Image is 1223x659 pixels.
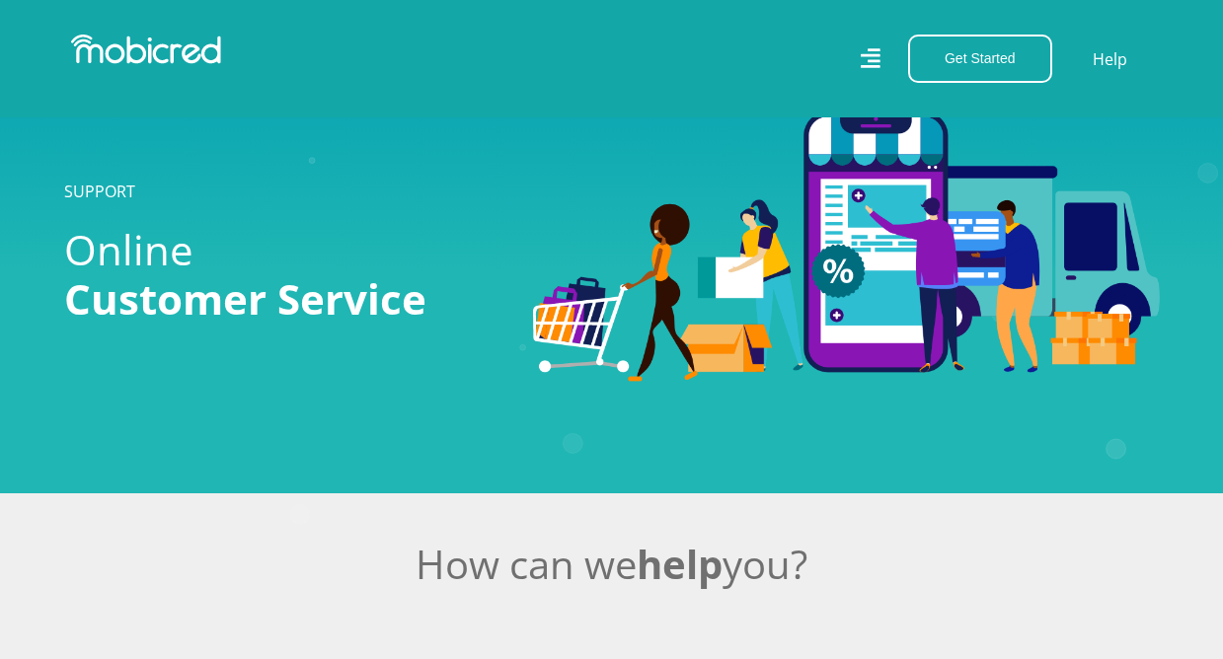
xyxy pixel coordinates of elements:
a: Help [1092,46,1128,72]
img: Mobicred [71,35,221,64]
a: SUPPORT [64,181,135,202]
img: Categories [533,111,1160,382]
span: Customer Service [64,270,426,327]
h1: Online [64,225,503,325]
button: Get Started [908,35,1052,83]
h2: How can we you? [64,541,1160,588]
